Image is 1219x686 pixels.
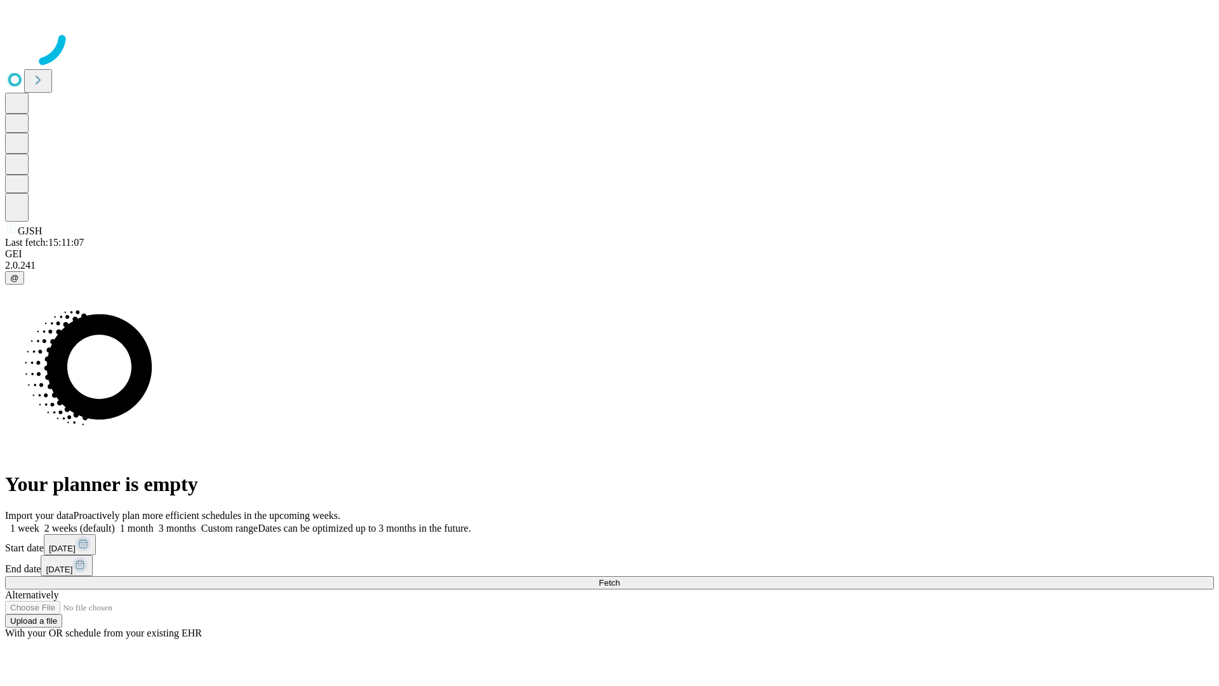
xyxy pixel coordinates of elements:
[5,589,58,600] span: Alternatively
[18,225,42,236] span: GJSH
[44,534,96,555] button: [DATE]
[159,523,196,534] span: 3 months
[5,248,1214,260] div: GEI
[5,614,62,628] button: Upload a file
[5,473,1214,496] h1: Your planner is empty
[201,523,258,534] span: Custom range
[599,578,620,588] span: Fetch
[10,273,19,283] span: @
[10,523,39,534] span: 1 week
[5,576,1214,589] button: Fetch
[46,565,72,574] span: [DATE]
[44,523,115,534] span: 2 weeks (default)
[74,510,340,521] span: Proactively plan more efficient schedules in the upcoming weeks.
[41,555,93,576] button: [DATE]
[5,510,74,521] span: Import your data
[49,544,76,553] span: [DATE]
[258,523,470,534] span: Dates can be optimized up to 3 months in the future.
[5,237,84,248] span: Last fetch: 15:11:07
[5,555,1214,576] div: End date
[5,534,1214,555] div: Start date
[5,628,202,638] span: With your OR schedule from your existing EHR
[5,271,24,285] button: @
[5,260,1214,271] div: 2.0.241
[120,523,154,534] span: 1 month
